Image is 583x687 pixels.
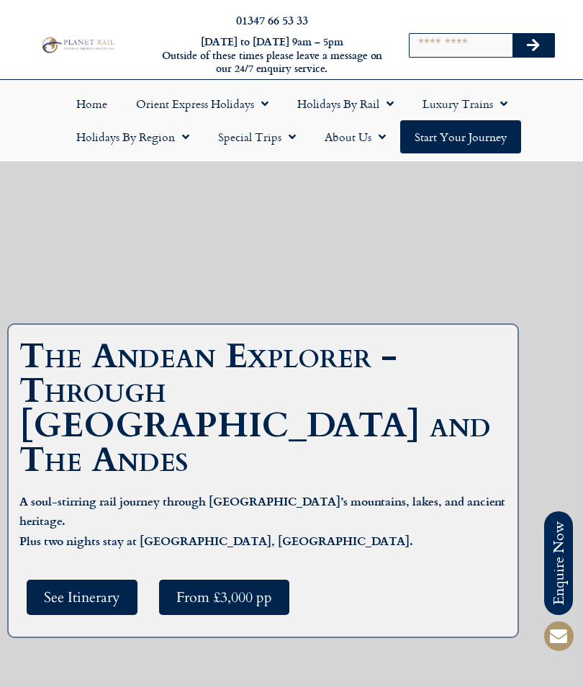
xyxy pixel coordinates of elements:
a: Holidays by Region [62,120,204,153]
a: From £3,000 pp [159,580,289,615]
a: Luxury Trains [408,87,522,120]
a: See Itinerary [27,580,137,615]
nav: Menu [7,87,576,153]
h1: The Andean Explorer - Through [GEOGRAPHIC_DATA] and The Andes [19,339,514,477]
a: Home [62,87,122,120]
a: Orient Express Holidays [122,87,283,120]
span: From £3,000 pp [176,588,272,606]
button: Search [512,34,554,57]
a: About Us [310,120,400,153]
strong: A soul-stirring rail journey through [GEOGRAPHIC_DATA]’s mountains, lakes, and ancient heritage. ... [19,493,505,549]
h6: [DATE] to [DATE] 9am – 5pm Outside of these times please leave a message on our 24/7 enquiry serv... [159,35,385,76]
a: 01347 66 53 33 [236,12,308,28]
a: Start your Journey [400,120,521,153]
a: Holidays by Rail [283,87,408,120]
span: See Itinerary [44,588,120,606]
a: Special Trips [204,120,310,153]
img: Planet Rail Train Holidays Logo [39,35,117,55]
